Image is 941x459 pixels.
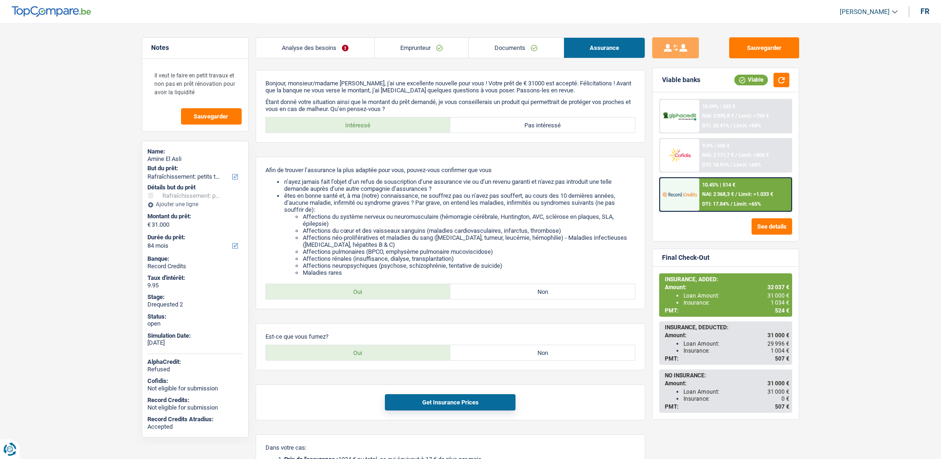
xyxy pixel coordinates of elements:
div: 9.9% | 506 € [702,143,730,149]
div: Record Credits Atradius: [148,416,243,423]
div: Loan Amount: [683,389,789,395]
img: Cofidis [662,146,697,164]
span: DTI: 17.84% [702,201,729,207]
span: / [731,201,732,207]
span: NAI: 2 035,8 € [702,113,734,119]
a: [PERSON_NAME] [832,4,898,20]
a: Documents [469,38,563,58]
label: Pas intéressé [450,118,635,132]
button: See details [752,218,792,235]
li: Maladies rares [303,269,635,276]
span: 507 € [775,403,789,410]
span: € [148,221,151,229]
div: AlphaCredit: [148,358,243,366]
div: Amount: [665,380,789,387]
div: PMT: [665,355,789,362]
label: Montant du prêt: [148,213,241,220]
div: Record Credits: [148,396,243,404]
span: NAI: 2 171,7 € [702,152,734,158]
div: Final Check-Out [662,254,710,262]
div: Loan Amount: [683,341,789,347]
span: / [731,123,732,129]
li: n’ayez jamais fait l’objet d’un refus de souscription d’une assurance vie ou d’un revenu garanti ... [284,178,635,192]
div: Loan Amount: [683,292,789,299]
span: Sauvegarder [194,113,229,119]
div: Not eligible for submission [148,385,243,392]
span: 31 000 € [767,292,789,299]
span: 507 € [775,355,789,362]
div: Status: [148,313,243,320]
div: Ajouter une ligne [148,201,243,208]
button: Sauvegarder [181,108,242,125]
div: Cofidis: [148,377,243,385]
div: Insurance: [683,396,789,402]
label: Intéressé [266,118,451,132]
h5: Notes [152,44,239,52]
div: Name: [148,148,243,155]
span: DTI: 20.41% [702,123,729,129]
p: Étant donné votre situation ainsi que le montant du prêt demandé, je vous conseillerais un produi... [265,98,635,112]
div: PMT: [665,403,789,410]
p: Est-ce que vous fumez? [265,333,635,340]
div: INSURANCE, DEDUCTED: [665,324,789,331]
button: Sauvegarder [729,37,799,58]
div: Amount: [665,284,789,291]
li: Affections néo-prolifératives et maladies du sang ([MEDICAL_DATA], tumeur, leucémie, hémophilie) ... [303,234,635,248]
div: 10.99% | 522 € [702,104,735,110]
span: 32 037 € [767,284,789,291]
span: / [735,191,737,197]
div: Stage: [148,293,243,301]
div: Drequested 2 [148,301,243,308]
div: INSURANCE, ADDED: [665,276,789,283]
div: Record Credits [148,263,243,270]
span: Limit: >1.033 € [739,191,773,197]
label: Oui [266,284,451,299]
span: 524 € [775,307,789,314]
label: Non [450,345,635,360]
span: / [735,152,737,158]
label: But du prêt: [148,165,241,172]
div: [DATE] [148,339,243,347]
span: 31 000 € [767,332,789,339]
div: Accepted [148,423,243,431]
a: Analyse des besoins [256,38,374,58]
li: Affections neuropsychiques (psychose, schizophrénie, tentative de suicide) [303,262,635,269]
a: Emprunteur [375,38,468,58]
div: Insurance: [683,299,789,306]
span: 0 € [781,396,789,402]
div: 9.95 [148,282,243,289]
label: Durée du prêt: [148,234,241,241]
div: Not eligible for submission [148,404,243,411]
li: êtes en bonne santé et, à ma (notre) connaissance, ne souffrez pas ou n’avez pas souffert, au cou... [284,192,635,276]
span: 1 034 € [771,299,789,306]
div: fr [920,7,929,16]
div: Amine El Asli [148,155,243,163]
img: Record Credits [662,186,697,203]
span: 29 996 € [767,341,789,347]
div: Banque: [148,255,243,263]
a: Assurance [564,38,645,58]
label: Oui [266,345,451,360]
span: / [735,113,737,119]
div: PMT: [665,307,789,314]
p: Afin de trouver l’assurance la plus adaptée pour vous, pouvez-vous confirmer que vous [265,167,635,174]
span: DTI: 18.91% [702,162,729,168]
div: Refused [148,366,243,373]
p: Bonjour, monsieur/madame [PERSON_NAME], j'ai une excellente nouvelle pour vous ! Votre prêt de € ... [265,80,635,94]
div: Insurance: [683,348,789,354]
div: Viable [734,75,768,85]
label: Non [450,284,635,299]
div: Taux d'intérêt: [148,274,243,282]
li: Affections du système nerveux ou neuromusculaire (hémorragie cérébrale, Huntington, AVC, sclérose... [303,213,635,227]
div: Amount: [665,332,789,339]
div: NO INSURANCE: [665,372,789,379]
div: open [148,320,243,327]
span: Limit: <60% [734,123,761,129]
button: Get Insurance Prices [385,394,516,410]
span: NAI: 2 368,3 € [702,191,734,197]
div: 10.45% | 514 € [702,182,735,188]
span: Limit: >750 € [739,113,769,119]
div: Viable banks [662,76,700,84]
li: Affections rénales (insuffisance, dialyse, transplantation) [303,255,635,262]
span: Limit: <60% [734,162,761,168]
